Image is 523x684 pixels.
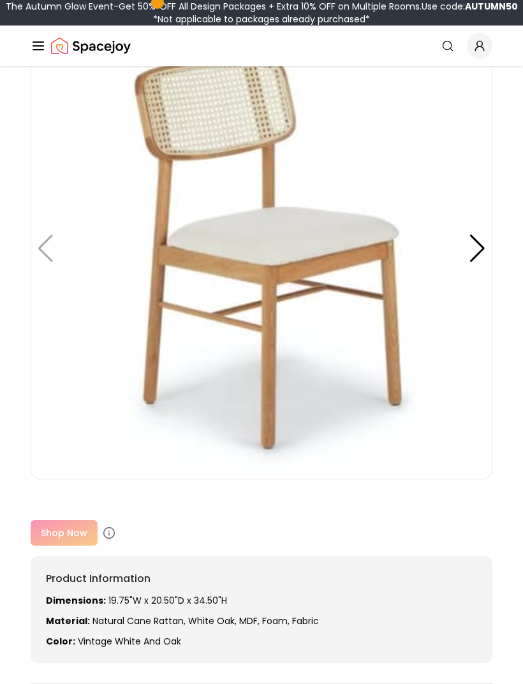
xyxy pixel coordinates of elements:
[153,13,370,25] span: *Not applicable to packages already purchased*
[46,615,90,628] strong: Material:
[78,636,181,648] span: vintage white and oak
[46,595,106,608] strong: Dimensions:
[46,636,75,648] strong: Color:
[31,25,492,66] nav: Global
[51,33,131,59] img: Spacejoy Logo
[31,18,492,480] img: https://storage.googleapis.com/spacejoy-main/assets/616034fcc74ccf001c09c657/product_0_4408j00jpm58
[46,595,477,608] p: 19.75"W x 20.50"D x 34.50"H
[51,33,131,59] a: Spacejoy
[46,572,477,587] h6: Product Information
[92,615,319,628] span: Natural cane rattan, White Oak, MDF, foam, Fabric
